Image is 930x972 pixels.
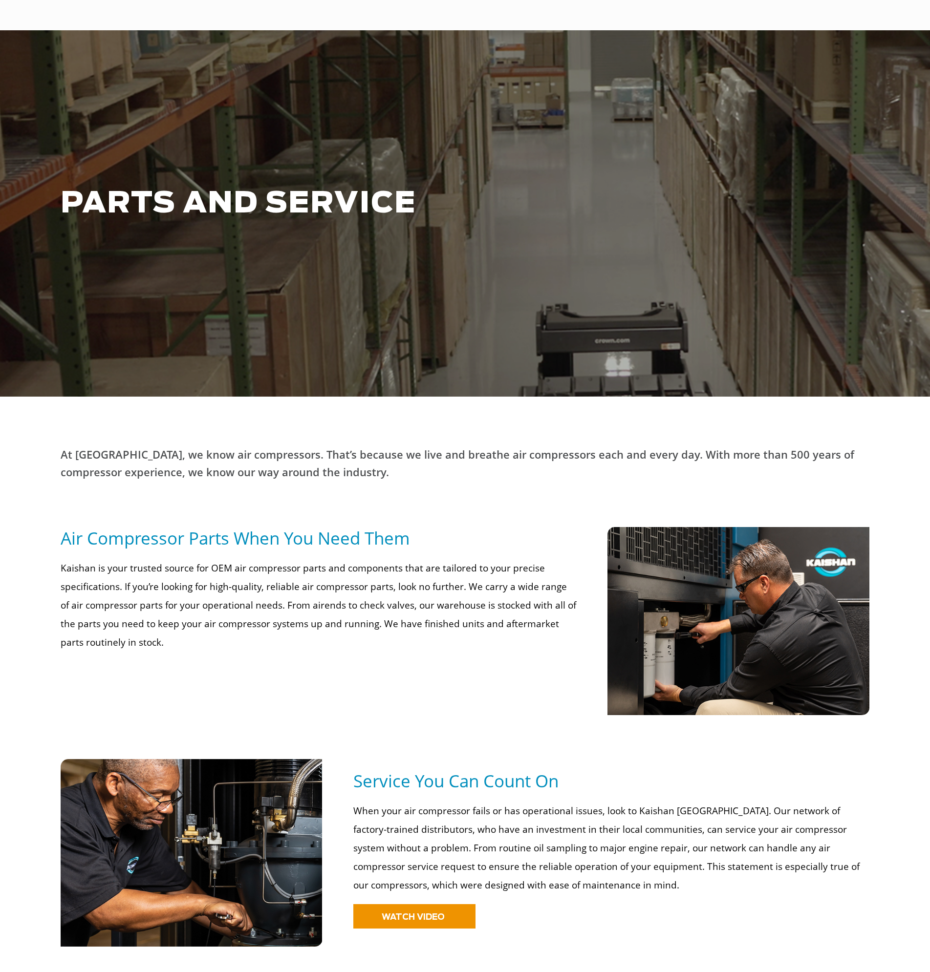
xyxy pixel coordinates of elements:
[353,904,476,929] a: WATCH VIDEO
[61,188,733,220] h1: PARTS AND SERVICE
[61,527,577,549] h5: Air Compressor Parts When You Need Them
[353,770,869,792] h5: Service You Can Count On
[61,759,323,947] img: service
[382,913,445,921] span: WATCH VIDEO
[353,802,863,894] p: When your air compressor fails or has operational issues, look to Kaishan [GEOGRAPHIC_DATA]. Our ...
[607,527,870,715] img: kaishan employee
[61,445,870,481] p: At [GEOGRAPHIC_DATA], we know air compressors. That’s because we live and breathe air compressors...
[61,559,577,652] p: Kaishan is your trusted source for OEM air compressor parts and components that are tailored to y...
